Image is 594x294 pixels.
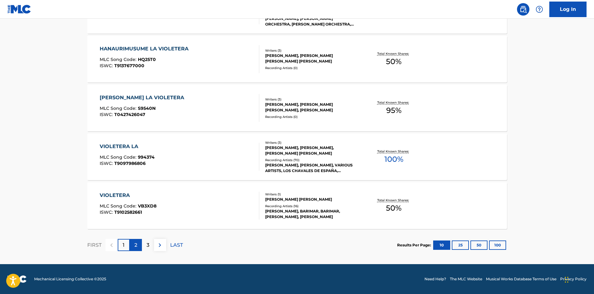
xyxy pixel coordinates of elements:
[265,66,359,70] div: Recording Artists ( 0 )
[100,143,155,150] div: VIOLETERA LA
[170,241,183,249] p: LAST
[100,192,156,199] div: VIOLETERA
[265,114,359,119] div: Recording Artists ( 0 )
[424,276,446,282] a: Need Help?
[452,240,469,250] button: 25
[470,240,487,250] button: 50
[265,102,359,113] div: [PERSON_NAME], [PERSON_NAME] [PERSON_NAME], [PERSON_NAME]
[450,276,482,282] a: The MLC Website
[100,105,138,111] span: MLC Song Code :
[87,85,507,131] a: [PERSON_NAME] LA VIOLETERAMLC Song Code:S9540NISWC:T0427426047Writers (3)[PERSON_NAME], [PERSON_N...
[100,112,114,117] span: ISWC :
[156,241,164,249] img: right
[265,97,359,102] div: Writers ( 3 )
[138,57,156,62] span: HQ25T0
[377,100,410,105] p: Total Known Shares:
[114,112,145,117] span: T0427426047
[377,198,410,203] p: Total Known Shares:
[265,162,359,174] div: [PERSON_NAME], [PERSON_NAME], VARIOUS ARTISTS, LOS CHAVALES DE ESPAÑA, CHARANGA CUBANA
[134,241,137,249] p: 2
[517,3,529,16] a: Public Search
[565,270,569,289] div: Drag
[563,264,594,294] iframe: Chat Widget
[138,105,156,111] span: S9540N
[549,2,587,17] a: Log In
[138,203,156,209] span: VB3XD8
[377,51,410,56] p: Total Known Shares:
[265,204,359,208] div: Recording Artists ( 16 )
[100,94,187,101] div: [PERSON_NAME] LA VIOLETERA
[7,275,27,283] img: logo
[519,6,527,13] img: search
[536,6,543,13] img: help
[265,158,359,162] div: Recording Artists ( 70 )
[100,63,114,68] span: ISWC :
[265,197,359,202] div: [PERSON_NAME] [PERSON_NAME]
[265,16,359,27] div: [PERSON_NAME], [PERSON_NAME] ORCHESTRA, [PERSON_NAME] ORCHESTRA, [PERSON_NAME], [PERSON_NAME]
[87,241,102,249] p: FIRST
[265,192,359,197] div: Writers ( 1 )
[384,154,403,165] span: 100 %
[100,203,138,209] span: MLC Song Code :
[87,182,507,229] a: VIOLETERAMLC Song Code:VB3XD8ISWC:T9102582661Writers (1)[PERSON_NAME] [PERSON_NAME]Recording Arti...
[265,208,359,220] div: [PERSON_NAME], BARIMAR, BARIMAR, [PERSON_NAME], [PERSON_NAME]
[147,241,149,249] p: 3
[386,105,401,116] span: 95 %
[489,240,506,250] button: 100
[138,154,155,160] span: 994374
[377,149,410,154] p: Total Known Shares:
[100,209,114,215] span: ISWC :
[265,53,359,64] div: [PERSON_NAME], [PERSON_NAME] [PERSON_NAME] [PERSON_NAME]
[386,56,401,67] span: 50 %
[100,154,138,160] span: MLC Song Code :
[265,48,359,53] div: Writers ( 3 )
[433,240,450,250] button: 10
[100,45,192,53] div: HANAURIMUSUME LA VIOLETERA
[386,203,401,214] span: 50 %
[486,276,556,282] a: Musical Works Database Terms of Use
[100,161,114,166] span: ISWC :
[114,63,144,68] span: T9137677000
[114,161,146,166] span: T9097986806
[114,209,142,215] span: T9102582661
[87,36,507,82] a: HANAURIMUSUME LA VIOLETERAMLC Song Code:HQ25T0ISWC:T9137677000Writers (3)[PERSON_NAME], [PERSON_N...
[34,276,106,282] span: Mechanical Licensing Collective © 2025
[533,3,546,16] div: Help
[100,57,138,62] span: MLC Song Code :
[265,140,359,145] div: Writers ( 3 )
[560,276,587,282] a: Privacy Policy
[87,133,507,180] a: VIOLETERA LAMLC Song Code:994374ISWC:T9097986806Writers (3)[PERSON_NAME], [PERSON_NAME], [PERSON_...
[123,241,125,249] p: 1
[397,242,433,248] p: Results Per Page:
[7,5,31,14] img: MLC Logo
[265,145,359,156] div: [PERSON_NAME], [PERSON_NAME], [PERSON_NAME] [PERSON_NAME]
